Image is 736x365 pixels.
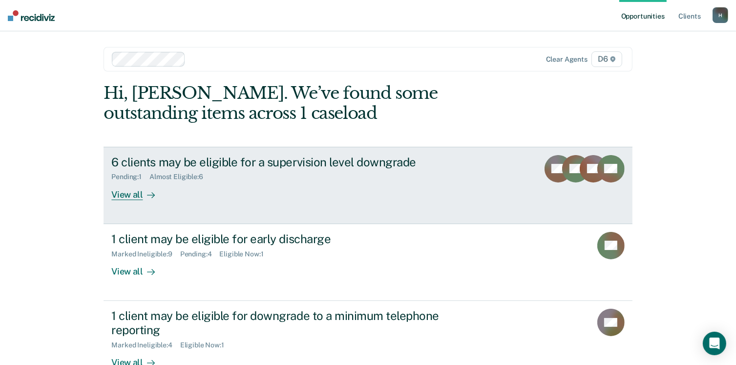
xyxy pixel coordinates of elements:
[591,51,622,67] span: D6
[703,332,726,355] div: Open Intercom Messenger
[111,341,180,349] div: Marked Ineligible : 4
[546,55,588,64] div: Clear agents
[111,155,454,169] div: 6 clients may be eligible for a supervision level downgrade
[180,250,220,258] div: Pending : 4
[111,250,180,258] div: Marked Ineligible : 9
[713,7,728,23] button: H
[149,173,211,181] div: Almost Eligible : 6
[111,173,149,181] div: Pending : 1
[8,10,55,21] img: Recidiviz
[220,250,272,258] div: Eligible Now : 1
[104,224,632,301] a: 1 client may be eligible for early dischargeMarked Ineligible:9Pending:4Eligible Now:1View all
[111,309,454,337] div: 1 client may be eligible for downgrade to a minimum telephone reporting
[111,258,166,277] div: View all
[111,181,166,200] div: View all
[104,83,526,123] div: Hi, [PERSON_NAME]. We’ve found some outstanding items across 1 caseload
[104,147,632,224] a: 6 clients may be eligible for a supervision level downgradePending:1Almost Eligible:6View all
[111,232,454,246] div: 1 client may be eligible for early discharge
[180,341,232,349] div: Eligible Now : 1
